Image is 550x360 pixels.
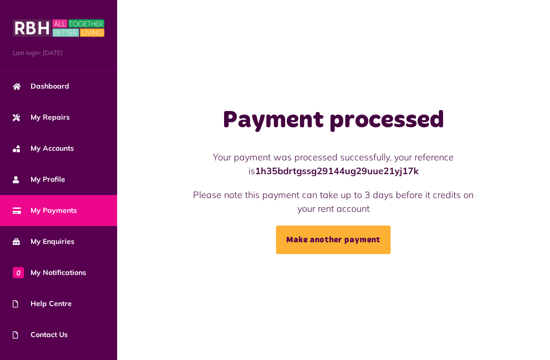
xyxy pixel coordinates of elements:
img: MyRBH [13,18,104,38]
span: My Notifications [13,267,86,278]
span: My Profile [13,174,65,185]
span: Last login: [DATE] [13,48,104,58]
span: Contact Us [13,329,68,340]
span: My Payments [13,205,77,216]
span: My Repairs [13,112,70,123]
strong: 1h35bdrtgssg29144ug29uue21yj17k [255,165,419,177]
h1: Payment processed [187,106,480,135]
p: Please note this payment can take up to 3 days before it credits on your rent account [187,188,480,215]
span: My Enquiries [13,236,74,247]
span: My Accounts [13,143,74,154]
span: Help Centre [13,298,72,309]
p: Your payment was processed successfully, your reference is [187,150,480,178]
span: 0 [13,267,24,278]
a: Make another payment [276,226,391,254]
span: Dashboard [13,81,69,92]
